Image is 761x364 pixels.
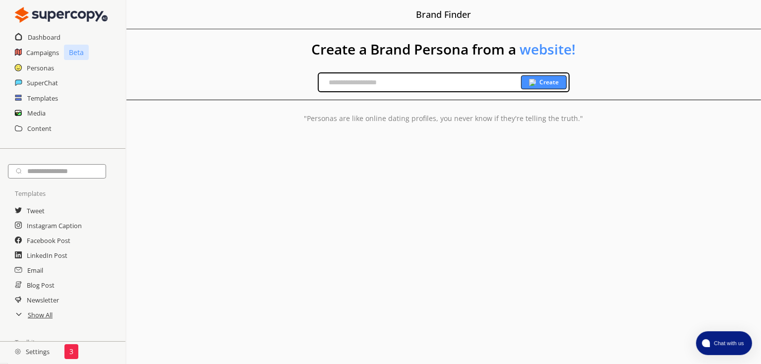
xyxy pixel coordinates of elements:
a: Tweet [27,203,45,218]
a: SuperChat [27,75,58,90]
a: Newsletter [27,293,59,307]
p: Beta [64,45,89,60]
a: Dashboard [28,30,60,45]
p: 3 [69,348,73,356]
a: Templates [27,91,58,106]
span: Chat with us [710,339,746,347]
h2: Brand Finder [416,5,471,24]
a: Show All [28,307,53,322]
a: LinkedIn Post [27,248,67,263]
a: Blog Post [27,278,55,293]
a: Email [27,263,43,278]
h1: Create a Brand Persona from a [126,29,761,72]
a: Instagram Caption [27,218,82,233]
img: Close [15,5,108,25]
a: Facebook Post [27,233,70,248]
b: Create [539,78,559,86]
a: Media [27,106,46,121]
span: website! [520,40,576,59]
img: Close [15,349,21,355]
button: atlas-launcher [696,331,752,355]
a: Content [27,121,52,136]
a: Campaigns [26,45,59,60]
p: "Personas are like online dating profiles, you never know if they're telling the truth." [304,115,584,122]
img: Close [529,79,536,86]
a: Personas [27,61,54,75]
